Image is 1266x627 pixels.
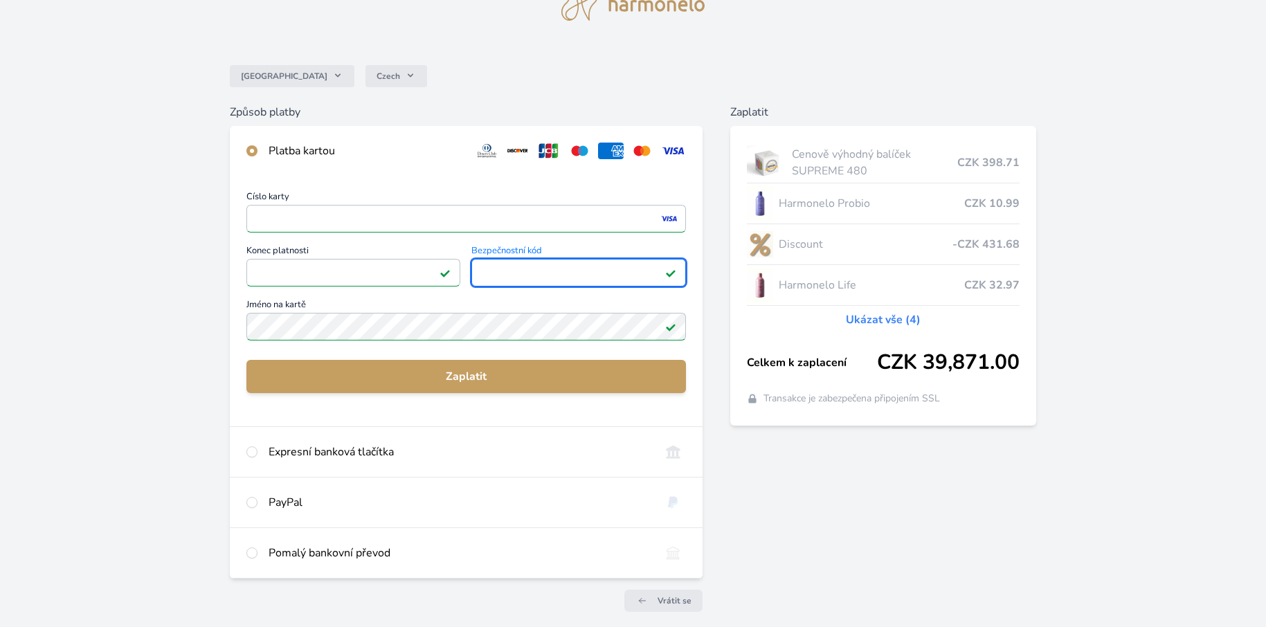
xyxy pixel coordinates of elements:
button: [GEOGRAPHIC_DATA] [230,65,354,87]
img: Platné pole [665,267,676,278]
button: Zaplatit [246,360,687,393]
div: Expresní banková tlačítka [269,444,650,460]
span: Vrátit se [658,595,691,606]
span: Cenově výhodný balíček SUPREME 480 [792,146,958,179]
img: onlineBanking_CZ.svg [660,444,686,460]
img: visa.svg [660,143,686,159]
span: CZK 10.99 [964,195,1020,212]
img: paypal.svg [660,494,686,511]
img: CLEAN_PROBIO_se_stinem_x-lo.jpg [747,186,773,221]
input: Jméno na kartěPlatné pole [246,313,687,340]
a: Ukázat vše (4) [846,311,921,328]
span: Zaplatit [257,368,676,385]
span: [GEOGRAPHIC_DATA] [241,71,327,82]
span: CZK 398.71 [957,154,1020,171]
img: visa [660,212,678,225]
img: maestro.svg [567,143,593,159]
h6: Způsob platby [230,104,703,120]
div: Platba kartou [269,143,463,159]
span: Celkem k zaplacení [747,354,877,371]
h6: Zaplatit [730,104,1036,120]
span: Czech [377,71,400,82]
img: bankTransfer_IBAN.svg [660,545,686,561]
img: discover.svg [505,143,531,159]
img: amex.svg [598,143,624,159]
img: CLEAN_LIFE_se_stinem_x-lo.jpg [747,268,773,302]
button: Czech [365,65,427,87]
img: jcb.svg [536,143,561,159]
iframe: Iframe pro datum vypršení platnosti [253,263,455,282]
span: Harmonelo Life [779,277,965,293]
span: Harmonelo Probio [779,195,965,212]
span: Discount [779,236,953,253]
span: -CZK 431.68 [952,236,1020,253]
div: Pomalý bankovní převod [269,545,650,561]
img: discount-lo.png [747,227,773,262]
a: Vrátit se [624,590,703,612]
img: Platné pole [665,321,676,332]
img: diners.svg [474,143,500,159]
span: CZK 39,871.00 [877,350,1020,375]
span: Číslo karty [246,192,687,205]
div: PayPal [269,494,650,511]
span: CZK 32.97 [964,277,1020,293]
span: Transakce je zabezpečena připojením SSL [763,392,940,406]
iframe: Iframe pro číslo karty [253,209,680,228]
span: Konec platnosti [246,246,461,259]
img: Platné pole [440,267,451,278]
span: Bezpečnostní kód [471,246,686,259]
iframe: Iframe pro bezpečnostní kód [478,263,680,282]
img: mc.svg [629,143,655,159]
span: Jméno na kartě [246,300,687,313]
img: supreme.jpg [747,145,786,180]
